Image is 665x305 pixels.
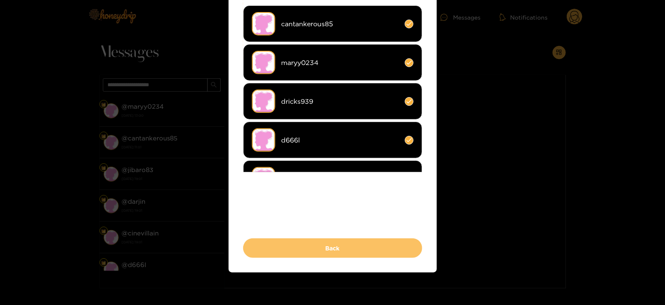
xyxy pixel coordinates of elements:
[252,90,275,113] img: no-avatar.png
[252,128,275,152] img: no-avatar.png
[252,12,275,35] img: no-avatar.png
[281,58,399,67] span: maryy0234
[243,238,422,258] button: Back
[281,19,399,29] span: cantankerous85
[281,135,399,145] span: d666l
[281,97,399,106] span: dricks939
[252,167,275,190] img: no-avatar.png
[252,51,275,74] img: no-avatar.png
